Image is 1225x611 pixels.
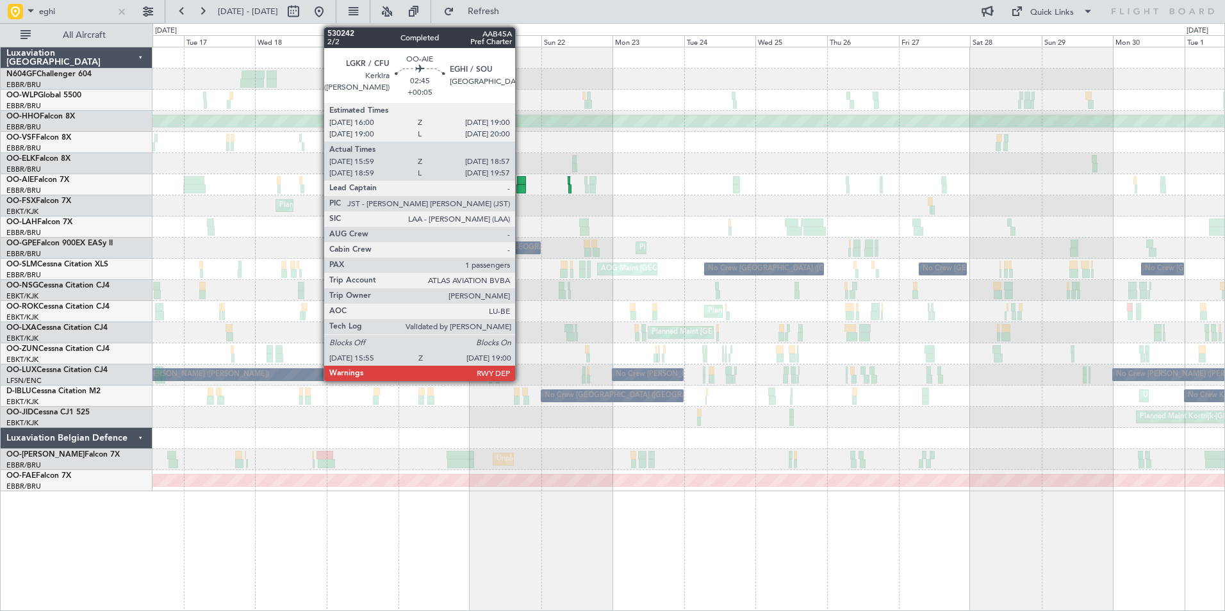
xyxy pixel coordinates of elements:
[6,387,31,395] span: D-IBLU
[6,366,37,374] span: OO-LUX
[6,460,41,470] a: EBBR/BRU
[279,196,429,215] div: Planned Maint Kortrijk-[GEOGRAPHIC_DATA]
[923,259,1137,279] div: No Crew [GEOGRAPHIC_DATA] ([GEOGRAPHIC_DATA] National)
[6,249,41,259] a: EBBR/BRU
[6,409,33,416] span: OO-JID
[616,365,769,384] div: No Crew [PERSON_NAME] ([PERSON_NAME])
[899,35,971,47] div: Fri 27
[6,472,71,480] a: OO-FAEFalcon 7X
[6,197,36,205] span: OO-FSX
[6,313,38,322] a: EBKT/KJK
[6,155,35,163] span: OO-ELK
[708,302,857,321] div: Planned Maint Kortrijk-[GEOGRAPHIC_DATA]
[6,92,81,99] a: OO-WLPGlobal 5500
[6,165,41,174] a: EBBR/BRU
[6,409,90,416] a: OO-JIDCessna CJ1 525
[6,397,38,407] a: EBKT/KJK
[541,35,613,47] div: Sun 22
[218,6,278,17] span: [DATE] - [DATE]
[6,218,72,226] a: OO-LAHFalcon 7X
[6,472,36,480] span: OO-FAE
[327,35,399,47] div: Thu 19
[6,355,38,364] a: EBKT/KJK
[402,238,616,257] div: No Crew [GEOGRAPHIC_DATA] ([GEOGRAPHIC_DATA] National)
[6,418,38,428] a: EBKT/KJK
[827,35,899,47] div: Thu 26
[6,218,37,226] span: OO-LAH
[652,323,853,342] div: Planned Maint [GEOGRAPHIC_DATA] ([GEOGRAPHIC_DATA])
[684,35,756,47] div: Tue 24
[612,35,684,47] div: Mon 23
[1030,6,1074,19] div: Quick Links
[6,345,38,353] span: OO-ZUN
[6,240,37,247] span: OO-GPE
[6,324,108,332] a: OO-LXACessna Citation CJ4
[6,176,69,184] a: OO-AIEFalcon 7X
[1113,35,1185,47] div: Mon 30
[6,134,71,142] a: OO-VSFFalcon 8X
[438,1,514,22] button: Refresh
[6,80,41,90] a: EBBR/BRU
[639,238,871,257] div: Planned Maint [GEOGRAPHIC_DATA] ([GEOGRAPHIC_DATA] National)
[6,101,41,111] a: EBBR/BRU
[1005,1,1099,22] button: Quick Links
[6,228,41,238] a: EBBR/BRU
[6,143,41,153] a: EBBR/BRU
[255,35,327,47] div: Wed 18
[6,451,85,459] span: OO-[PERSON_NAME]
[6,197,71,205] a: OO-FSXFalcon 7X
[6,113,40,120] span: OO-HHO
[6,155,70,163] a: OO-ELKFalcon 8X
[6,176,34,184] span: OO-AIE
[6,334,38,343] a: EBKT/KJK
[6,113,75,120] a: OO-HHOFalcon 8X
[6,303,38,311] span: OO-ROK
[6,366,108,374] a: OO-LUXCessna Citation CJ4
[708,259,923,279] div: No Crew [GEOGRAPHIC_DATA] ([GEOGRAPHIC_DATA] National)
[970,35,1042,47] div: Sat 28
[6,291,38,301] a: EBKT/KJK
[6,70,92,78] a: N604GFChallenger 604
[6,92,38,99] span: OO-WLP
[6,376,42,386] a: LFSN/ENC
[1187,26,1208,37] div: [DATE]
[6,134,36,142] span: OO-VSF
[497,450,618,469] div: Unplanned Maint Melsbroek Air Base
[115,365,269,384] div: No Crew [PERSON_NAME] ([PERSON_NAME])
[6,451,120,459] a: OO-[PERSON_NAME]Falcon 7X
[155,26,177,37] div: [DATE]
[545,386,759,405] div: No Crew [GEOGRAPHIC_DATA] ([GEOGRAPHIC_DATA] National)
[425,175,627,194] div: Planned Maint [GEOGRAPHIC_DATA] ([GEOGRAPHIC_DATA])
[14,25,139,45] button: All Aircraft
[6,270,41,280] a: EBBR/BRU
[422,259,629,279] div: Owner [GEOGRAPHIC_DATA] ([GEOGRAPHIC_DATA] National)
[39,2,113,21] input: Airport
[6,482,41,491] a: EBBR/BRU
[6,261,108,268] a: OO-SLMCessna Citation XLS
[457,7,511,16] span: Refresh
[6,345,110,353] a: OO-ZUNCessna Citation CJ4
[6,324,37,332] span: OO-LXA
[351,259,558,279] div: Owner [GEOGRAPHIC_DATA] ([GEOGRAPHIC_DATA] National)
[601,259,823,279] div: AOG Maint [GEOGRAPHIC_DATA] ([GEOGRAPHIC_DATA] National)
[6,207,38,216] a: EBKT/KJK
[6,70,37,78] span: N604GF
[6,282,110,289] a: OO-NSGCessna Citation CJ4
[6,387,101,395] a: D-IBLUCessna Citation M2
[6,186,41,195] a: EBBR/BRU
[470,35,541,47] div: Sat 21
[6,240,113,247] a: OO-GPEFalcon 900EX EASy II
[6,303,110,311] a: OO-ROKCessna Citation CJ4
[6,261,37,268] span: OO-SLM
[755,35,827,47] div: Wed 25
[184,35,256,47] div: Tue 17
[1042,35,1114,47] div: Sun 29
[6,282,38,289] span: OO-NSG
[399,35,470,47] div: Fri 20
[6,122,41,132] a: EBBR/BRU
[33,31,135,40] span: All Aircraft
